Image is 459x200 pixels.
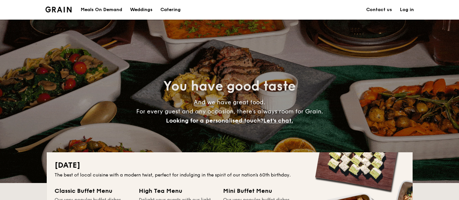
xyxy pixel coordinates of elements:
[163,78,296,94] span: You have good taste
[166,117,263,124] span: Looking for a personalised touch?
[55,172,405,178] div: The best of local cuisine with a modern twist, perfect for indulging in the spirit of our nation’...
[55,160,405,171] h2: [DATE]
[55,186,131,195] div: Classic Buffet Menu
[45,7,72,12] a: Logotype
[45,7,72,12] img: Grain
[139,186,215,195] div: High Tea Menu
[136,99,323,124] span: And we have great food. For every guest and any occasion, there’s always room for Grain.
[223,186,300,195] div: Mini Buffet Menu
[263,117,293,124] span: Let's chat.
